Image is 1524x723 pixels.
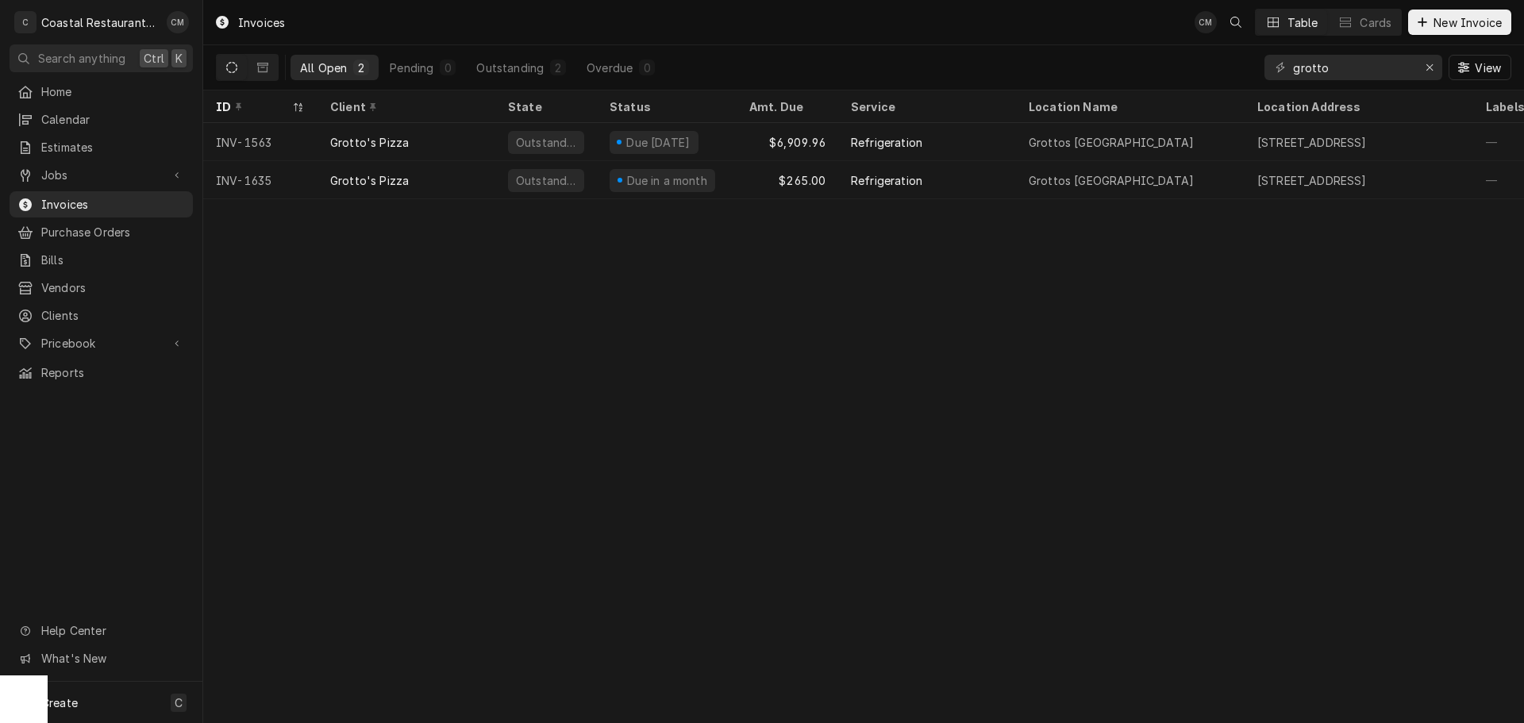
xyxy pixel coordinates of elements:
span: Vendors [41,279,185,296]
input: Keyword search [1293,55,1412,80]
div: Grotto's Pizza [330,172,409,189]
a: Invoices [10,191,193,217]
div: $6,909.96 [737,123,838,161]
div: INV-1635 [203,161,317,199]
a: Reports [10,360,193,386]
span: Estimates [41,139,185,156]
div: Service [851,98,1000,115]
div: Chad McMaster's Avatar [167,11,189,33]
div: Grotto's Pizza [330,134,409,151]
div: Client [330,98,479,115]
span: Ctrl [144,50,164,67]
button: Open search [1223,10,1249,35]
a: Vendors [10,275,193,301]
div: Due [DATE] [625,134,692,151]
div: Amt. Due [749,98,822,115]
span: Pricebook [41,335,161,352]
button: Erase input [1417,55,1442,80]
a: Go to Jobs [10,162,193,188]
div: CM [167,11,189,33]
div: All Open [300,60,347,76]
span: Clients [41,307,185,324]
a: Calendar [10,106,193,133]
a: Go to What's New [10,645,193,671]
div: Location Name [1029,98,1229,115]
div: 2 [553,60,563,76]
div: Pending [390,60,433,76]
a: Bills [10,247,193,273]
div: Refrigeration [851,134,922,151]
div: 0 [642,60,652,76]
div: Due in a month [625,172,709,189]
a: Home [10,79,193,105]
div: Chad McMaster's Avatar [1195,11,1217,33]
button: Search anythingCtrlK [10,44,193,72]
div: Outstanding [514,134,578,151]
span: Search anything [38,50,125,67]
span: New Invoice [1430,14,1505,31]
div: INV-1563 [203,123,317,161]
div: Table [1287,14,1318,31]
span: Jobs [41,167,161,183]
div: Grottos [GEOGRAPHIC_DATA] [1029,134,1194,151]
div: [STREET_ADDRESS] [1257,172,1367,189]
div: Cards [1360,14,1391,31]
div: State [508,98,584,115]
span: Create [41,696,78,710]
a: Estimates [10,134,193,160]
span: Bills [41,252,185,268]
span: C [175,694,183,711]
button: View [1449,55,1511,80]
span: View [1472,60,1504,76]
button: New Invoice [1408,10,1511,35]
a: Purchase Orders [10,219,193,245]
div: 0 [443,60,452,76]
span: Help Center [41,622,183,639]
span: Home [41,83,185,100]
a: Go to Help Center [10,617,193,644]
div: [STREET_ADDRESS] [1257,134,1367,151]
div: Outstanding [514,172,578,189]
div: Location Address [1257,98,1457,115]
div: C [14,11,37,33]
div: Status [610,98,721,115]
span: K [175,50,183,67]
div: Grottos [GEOGRAPHIC_DATA] [1029,172,1194,189]
div: Coastal Restaurant Repair [41,14,158,31]
span: What's New [41,650,183,667]
div: $265.00 [737,161,838,199]
div: ID [216,98,289,115]
a: Clients [10,302,193,329]
div: Overdue [587,60,633,76]
div: 2 [356,60,366,76]
span: Calendar [41,111,185,128]
a: Go to Pricebook [10,330,193,356]
div: CM [1195,11,1217,33]
span: Reports [41,364,185,381]
span: Purchase Orders [41,224,185,240]
span: Invoices [41,196,185,213]
div: Outstanding [476,60,544,76]
div: Refrigeration [851,172,922,189]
